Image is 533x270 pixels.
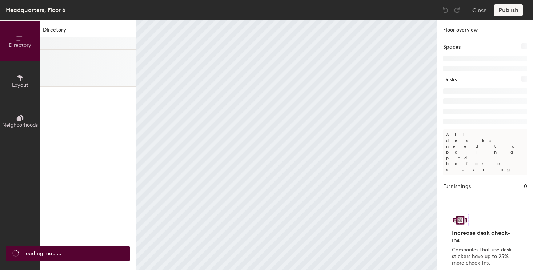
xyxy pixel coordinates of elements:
[472,4,487,16] button: Close
[442,7,449,14] img: Undo
[452,247,514,266] p: Companies that use desk stickers have up to 25% more check-ins.
[443,129,527,175] p: All desks need to be in a pod before saving
[2,122,38,128] span: Neighborhoods
[136,20,437,270] canvas: Map
[23,250,61,258] span: Loading map ...
[9,42,31,48] span: Directory
[452,214,469,226] img: Sticker logo
[443,43,461,51] h1: Spaces
[453,7,461,14] img: Redo
[437,20,533,37] h1: Floor overview
[443,183,471,191] h1: Furnishings
[452,229,514,244] h4: Increase desk check-ins
[443,76,457,84] h1: Desks
[524,183,527,191] h1: 0
[6,5,65,15] div: Headquarters, Floor 6
[40,26,136,37] h1: Directory
[12,82,28,88] span: Layout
